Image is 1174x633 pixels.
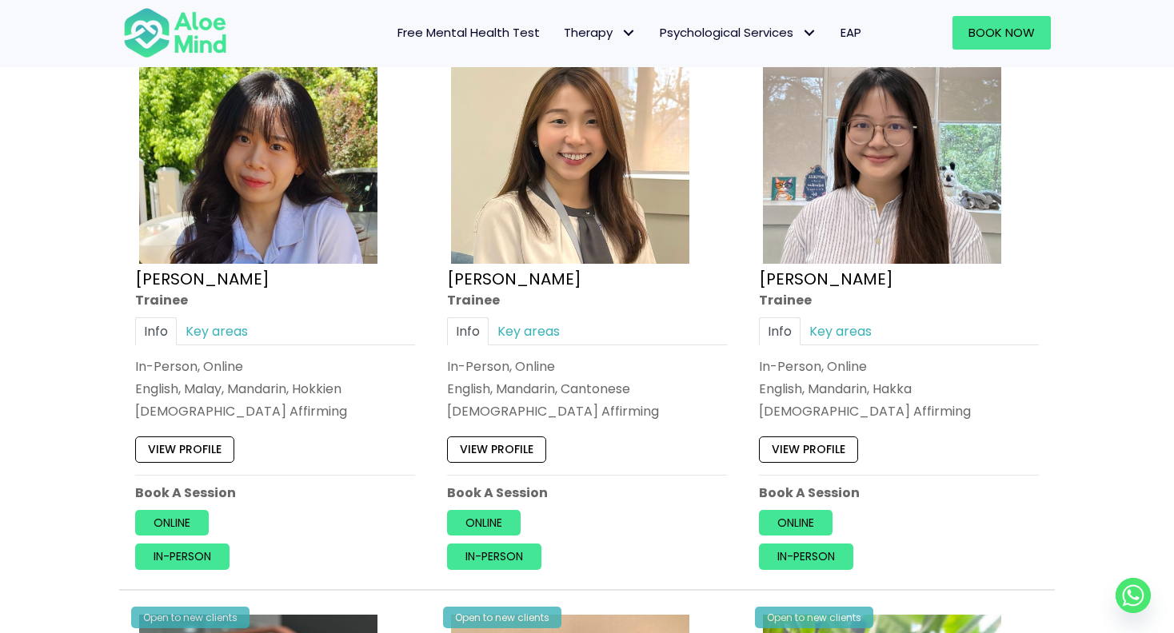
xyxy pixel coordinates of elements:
[552,16,648,50] a: TherapyTherapy: submenu
[443,607,561,628] div: Open to new clients
[135,402,415,420] div: [DEMOGRAPHIC_DATA] Affirming
[248,16,873,50] nav: Menu
[451,26,689,264] img: IMG_1660 – Tracy Kwah
[447,436,546,462] a: View profile
[755,607,873,628] div: Open to new clients
[447,267,581,289] a: [PERSON_NAME]
[135,317,177,345] a: Info
[759,402,1039,420] div: [DEMOGRAPHIC_DATA] Affirming
[447,380,727,398] p: English, Mandarin, Cantonese
[617,22,640,45] span: Therapy: submenu
[648,16,829,50] a: Psychological ServicesPsychological Services: submenu
[135,543,230,569] a: In-person
[135,267,270,289] a: [PERSON_NAME]
[759,290,1039,309] div: Trainee
[397,24,540,41] span: Free Mental Health Test
[135,510,209,535] a: Online
[952,16,1051,50] a: Book Now
[447,290,727,309] div: Trainee
[841,24,861,41] span: EAP
[385,16,552,50] a: Free Mental Health Test
[797,22,821,45] span: Psychological Services: submenu
[131,607,250,628] div: Open to new clients
[759,484,1039,502] p: Book A Session
[759,267,893,289] a: [PERSON_NAME]
[759,380,1039,398] p: English, Mandarin, Hakka
[447,543,541,569] a: In-person
[763,26,1001,264] img: IMG_3049 – Joanne Lee
[135,380,415,398] p: English, Malay, Mandarin, Hokkien
[660,24,817,41] span: Psychological Services
[759,510,833,535] a: Online
[139,26,377,264] img: Aloe Mind Profile Pic – Christie Yong Kar Xin
[447,484,727,502] p: Book A Session
[801,317,880,345] a: Key areas
[1116,578,1151,613] a: Whatsapp
[135,357,415,376] div: In-Person, Online
[759,357,1039,376] div: In-Person, Online
[968,24,1035,41] span: Book Now
[135,484,415,502] p: Book A Session
[759,317,801,345] a: Info
[447,357,727,376] div: In-Person, Online
[447,510,521,535] a: Online
[759,436,858,462] a: View profile
[135,436,234,462] a: View profile
[829,16,873,50] a: EAP
[564,24,636,41] span: Therapy
[123,6,227,59] img: Aloe mind Logo
[447,317,489,345] a: Info
[177,317,257,345] a: Key areas
[447,402,727,420] div: [DEMOGRAPHIC_DATA] Affirming
[759,543,853,569] a: In-person
[489,317,569,345] a: Key areas
[135,290,415,309] div: Trainee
